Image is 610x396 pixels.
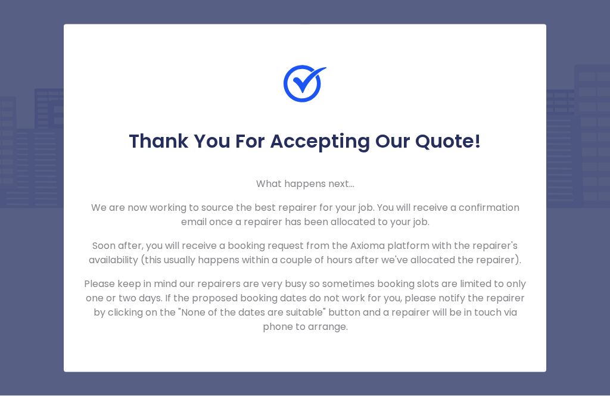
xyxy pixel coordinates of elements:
[83,201,527,229] p: We are now working to source the best repairer for your job. You will receive a confirmation emai...
[83,239,527,267] p: Soon after, you will receive a booking request from the Axioma platform with the repairer's avail...
[83,277,527,334] p: Please keep in mind our repairers are very busy so sometimes booking slots are limited to only on...
[284,63,326,105] img: Check
[83,129,527,153] h5: Thank You For Accepting Our Quote!
[83,177,527,191] p: What happens next...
